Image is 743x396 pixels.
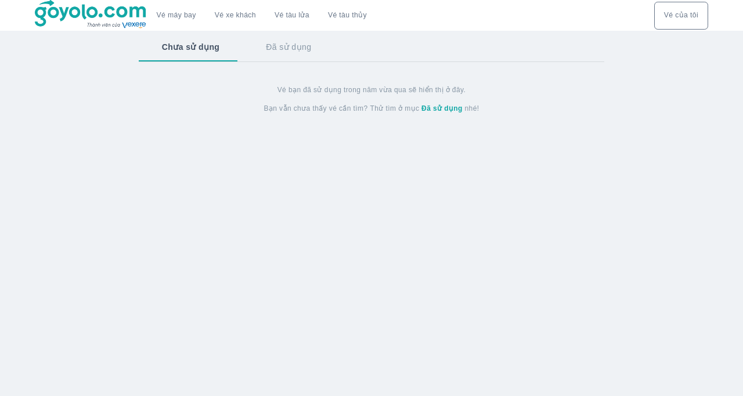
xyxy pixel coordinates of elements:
button: Vé của tôi [654,2,708,30]
button: Vé tàu thủy [319,2,376,30]
div: basic tabs example [139,32,604,62]
a: Vé tàu lửa [265,2,319,30]
span: Bạn vẫn chưa thấy vé cần tìm? [264,104,368,113]
a: Vé máy bay [157,11,196,20]
div: choose transportation mode [654,2,708,30]
strong: Đã sử dụng [421,104,463,112]
span: Thử tìm ở mục nhé! [370,104,479,113]
div: choose transportation mode [147,2,376,30]
a: Vé xe khách [215,11,256,20]
span: Vé bạn đã sử dụng trong năm vừa qua sẽ hiển thị ở đây. [277,85,466,95]
button: Đã sử dụng [243,32,334,62]
button: Chưa sử dụng [139,32,243,62]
